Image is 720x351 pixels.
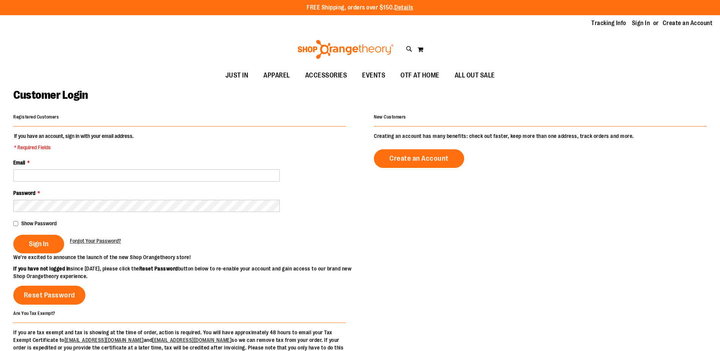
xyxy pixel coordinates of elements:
[362,67,385,84] span: EVENTS
[455,67,495,84] span: ALL OUT SALE
[152,337,232,343] a: [EMAIL_ADDRESS][DOMAIN_NAME]
[13,114,59,120] strong: Registered Customers
[13,190,35,196] span: Password
[389,154,449,163] span: Create an Account
[296,40,395,59] img: Shop Orangetheory
[13,160,25,166] span: Email
[632,19,650,27] a: Sign In
[663,19,713,27] a: Create an Account
[374,149,464,168] a: Create an Account
[13,310,55,316] strong: Are You Tax Exempt?
[591,19,626,27] a: Tracking Info
[13,266,71,272] strong: If you have not logged in
[13,286,85,305] a: Reset Password
[13,265,360,280] p: since [DATE], please click the button below to re-enable your account and gain access to our bran...
[13,132,134,151] legend: If you have an account, sign in with your email address.
[374,132,707,140] p: Creating an account has many benefits: check out faster, keep more than one address, track orders...
[24,291,75,299] span: Reset Password
[400,67,440,84] span: OTF AT HOME
[263,67,290,84] span: APPAREL
[305,67,347,84] span: ACCESSORIES
[139,266,178,272] strong: Reset Password
[65,337,144,343] a: [EMAIL_ADDRESS][DOMAIN_NAME]
[14,144,134,151] span: * Required Fields
[307,3,413,12] p: FREE Shipping, orders over $150.
[13,89,88,101] span: Customer Login
[374,114,406,120] strong: New Customers
[29,240,49,248] span: Sign In
[13,235,64,253] button: Sign In
[21,220,57,226] span: Show Password
[13,253,360,261] p: We’re excited to announce the launch of the new Shop Orangetheory store!
[225,67,249,84] span: JUST IN
[394,4,413,11] a: Details
[70,237,121,245] a: Forgot Your Password?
